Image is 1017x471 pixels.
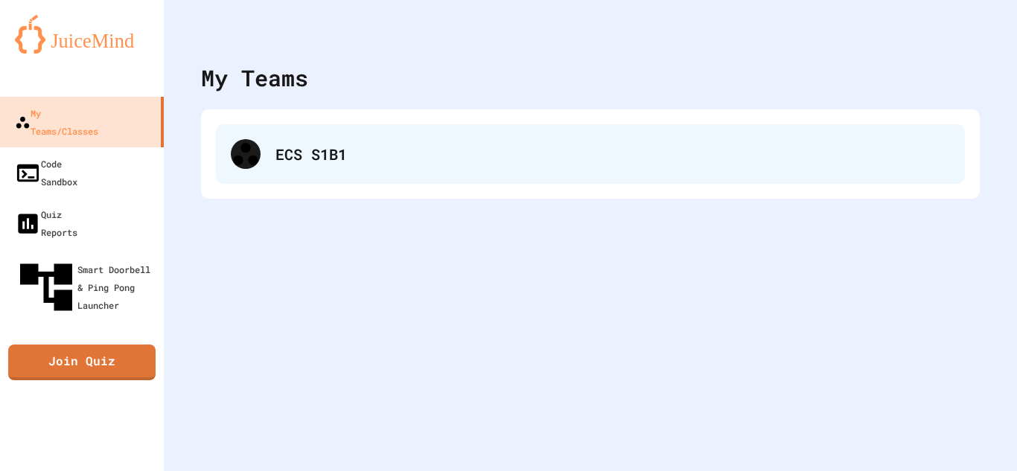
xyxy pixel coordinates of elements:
[216,124,965,184] div: ECS S1B1
[201,61,308,94] div: My Teams
[8,345,156,380] a: Join Quiz
[275,143,950,165] div: ECS S1B1
[15,15,149,54] img: logo-orange.svg
[15,155,77,190] div: Code Sandbox
[15,256,158,318] div: Smart Doorbell & Ping Pong Launcher
[15,205,77,241] div: Quiz Reports
[15,104,98,140] div: My Teams/Classes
